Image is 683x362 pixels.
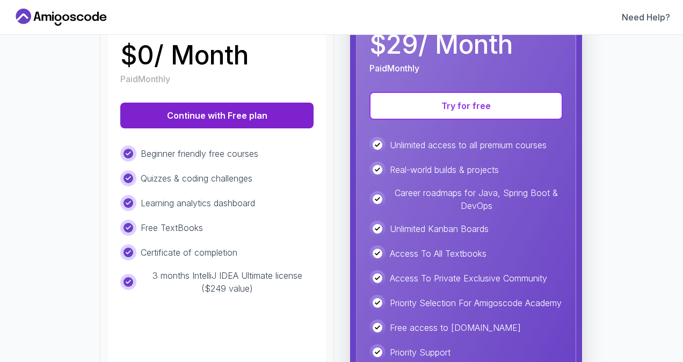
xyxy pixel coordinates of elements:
[369,62,419,75] p: Paid Monthly
[141,269,314,295] p: 3 months IntelliJ IDEA Ultimate license ($249 value)
[369,32,513,57] p: $ 29 / Month
[390,247,486,260] p: Access To All Textbooks
[390,139,547,151] p: Unlimited access to all premium courses
[622,11,670,24] a: Need Help?
[141,147,258,160] p: Beginner friendly free courses
[390,222,489,235] p: Unlimited Kanban Boards
[141,221,203,234] p: Free TextBooks
[120,73,170,85] p: Paid Monthly
[390,163,499,176] p: Real-world builds & projects
[120,103,314,128] button: Continue with Free plan
[390,272,547,285] p: Access To Private Exclusive Community
[390,296,562,309] p: Priority Selection For Amigoscode Academy
[390,346,451,359] p: Priority Support
[390,321,521,334] p: Free access to [DOMAIN_NAME]
[141,246,237,259] p: Certificate of completion
[120,42,249,68] p: $ 0 / Month
[141,172,252,185] p: Quizzes & coding challenges
[390,186,563,212] p: Career roadmaps for Java, Spring Boot & DevOps
[141,197,255,209] p: Learning analytics dashboard
[369,92,563,120] button: Try for free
